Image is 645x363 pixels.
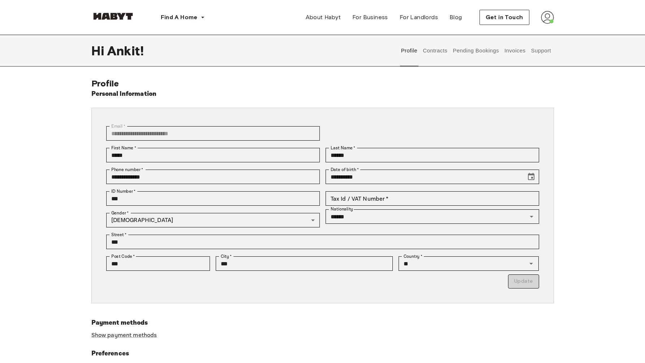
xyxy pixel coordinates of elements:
h6: Personal Information [91,89,157,99]
span: For Business [352,13,388,22]
button: Pending Bookings [452,35,500,67]
label: Nationality [331,206,353,212]
h6: Payment methods [91,318,554,328]
label: Post Code [111,253,135,260]
label: First Name [111,145,136,151]
span: Find A Home [161,13,198,22]
a: Blog [444,10,468,25]
label: Country [404,253,422,260]
label: City [221,253,232,260]
label: Phone number [111,166,143,173]
span: Profile [91,78,119,89]
a: About Habyt [300,10,347,25]
label: Date of birth [331,166,359,173]
div: [DEMOGRAPHIC_DATA] [106,213,320,227]
span: Blog [450,13,462,22]
button: Contracts [422,35,448,67]
button: Open [526,259,536,269]
div: You can't change your email address at the moment. Please reach out to customer support in case y... [106,126,320,141]
span: Ankit ! [107,43,144,58]
span: About Habyt [306,13,341,22]
label: Gender [111,210,129,216]
span: Hi [91,43,107,58]
button: Choose date, selected date is Jun 5, 1998 [524,170,538,184]
span: For Landlords [400,13,438,22]
a: Show payment methods [91,332,157,339]
a: For Business [347,10,394,25]
h6: Preferences [91,349,554,359]
label: Last Name [331,145,356,151]
button: Get in Touch [480,10,529,25]
button: Invoices [503,35,526,67]
button: Find A Home [155,10,211,25]
a: For Landlords [394,10,444,25]
div: user profile tabs [398,35,554,67]
button: Support [530,35,552,67]
img: avatar [541,11,554,24]
img: Habyt [91,13,135,20]
label: Street [111,231,126,238]
label: Email [111,123,125,129]
button: Profile [400,35,418,67]
label: ID Number [111,188,136,195]
span: Get in Touch [486,13,523,22]
button: Open [526,212,537,222]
